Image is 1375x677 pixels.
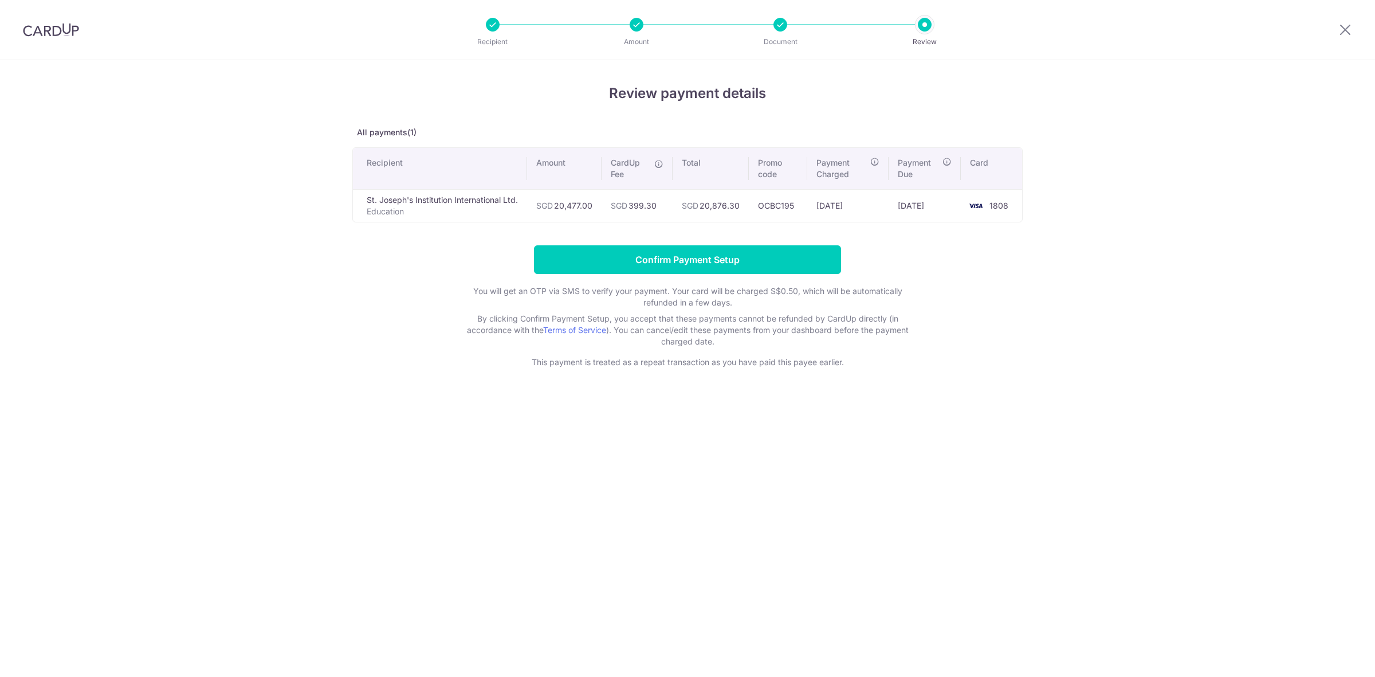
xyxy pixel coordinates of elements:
[458,285,917,308] p: You will get an OTP via SMS to verify your payment. Your card will be charged S$0.50, which will ...
[543,325,606,335] a: Terms of Service
[682,201,698,210] span: SGD
[898,157,939,180] span: Payment Due
[353,189,527,222] td: St. Joseph's Institution International Ltd.
[536,201,553,210] span: SGD
[889,189,961,222] td: [DATE]
[961,148,1022,189] th: Card
[527,148,602,189] th: Amount
[367,206,518,217] p: Education
[352,127,1023,138] p: All payments(1)
[602,189,673,222] td: 399.30
[882,36,967,48] p: Review
[989,201,1008,210] span: 1808
[534,245,841,274] input: Confirm Payment Setup
[450,36,535,48] p: Recipient
[807,189,888,222] td: [DATE]
[611,157,649,180] span: CardUp Fee
[673,189,749,222] td: 20,876.30
[594,36,679,48] p: Amount
[749,189,808,222] td: OCBC195
[353,148,527,189] th: Recipient
[23,23,79,37] img: CardUp
[738,36,823,48] p: Document
[527,189,602,222] td: 20,477.00
[673,148,749,189] th: Total
[749,148,808,189] th: Promo code
[458,313,917,347] p: By clicking Confirm Payment Setup, you accept that these payments cannot be refunded by CardUp di...
[611,201,627,210] span: SGD
[816,157,866,180] span: Payment Charged
[458,357,917,368] p: This payment is treated as a repeat transaction as you have paid this payee earlier.
[964,199,987,213] img: <span class="translation_missing" title="translation missing: en.account_steps.new_confirm_form.b...
[352,83,1023,104] h4: Review payment details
